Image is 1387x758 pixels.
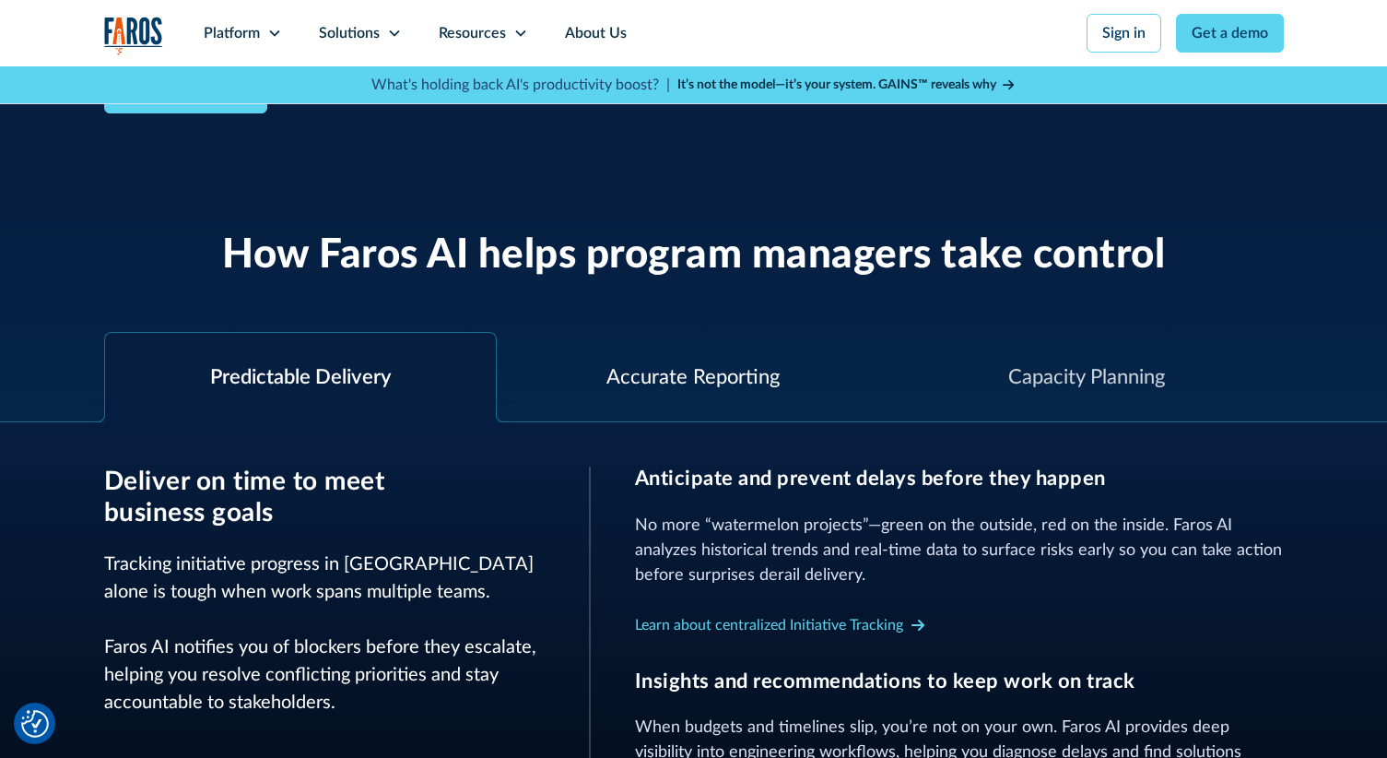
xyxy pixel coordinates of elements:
img: Revisit consent button [21,710,49,738]
a: Sign in [1087,14,1161,53]
h3: Deliver on time to meet business goals [104,467,545,528]
strong: It’s not the model—it’s your system. GAINS™ reveals why [677,78,996,91]
div: Capacity Planning [1008,362,1165,393]
h3: Anticipate and prevent delays before they happen [635,467,1284,491]
div: Resources [439,22,506,44]
button: Cookie Settings [21,710,49,738]
p: No more “watermelon projects”—green on the outside, red on the inside. Faros AI analyzes historic... [635,514,1284,588]
h2: How Faros AI helps program managers take control [222,231,1165,280]
h3: Insights and recommendations to keep work on track [635,669,1284,693]
div: Accurate Reporting [606,362,780,393]
a: It’s not the model—it’s your system. GAINS™ reveals why [677,76,1017,95]
a: Learn about centralized Initiative Tracking [635,610,925,640]
a: home [104,17,163,54]
div: Platform [204,22,260,44]
a: Get a demo [1176,14,1284,53]
p: Tracking initiative progress in [GEOGRAPHIC_DATA] alone is tough when work spans multiple teams. ... [104,551,545,717]
div: Predictable Delivery [210,362,391,393]
p: What's holding back AI's productivity boost? | [371,74,670,96]
div: Solutions [319,22,380,44]
img: Logo of the analytics and reporting company Faros. [104,17,163,54]
div: Learn about centralized Initiative Tracking [635,614,903,636]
